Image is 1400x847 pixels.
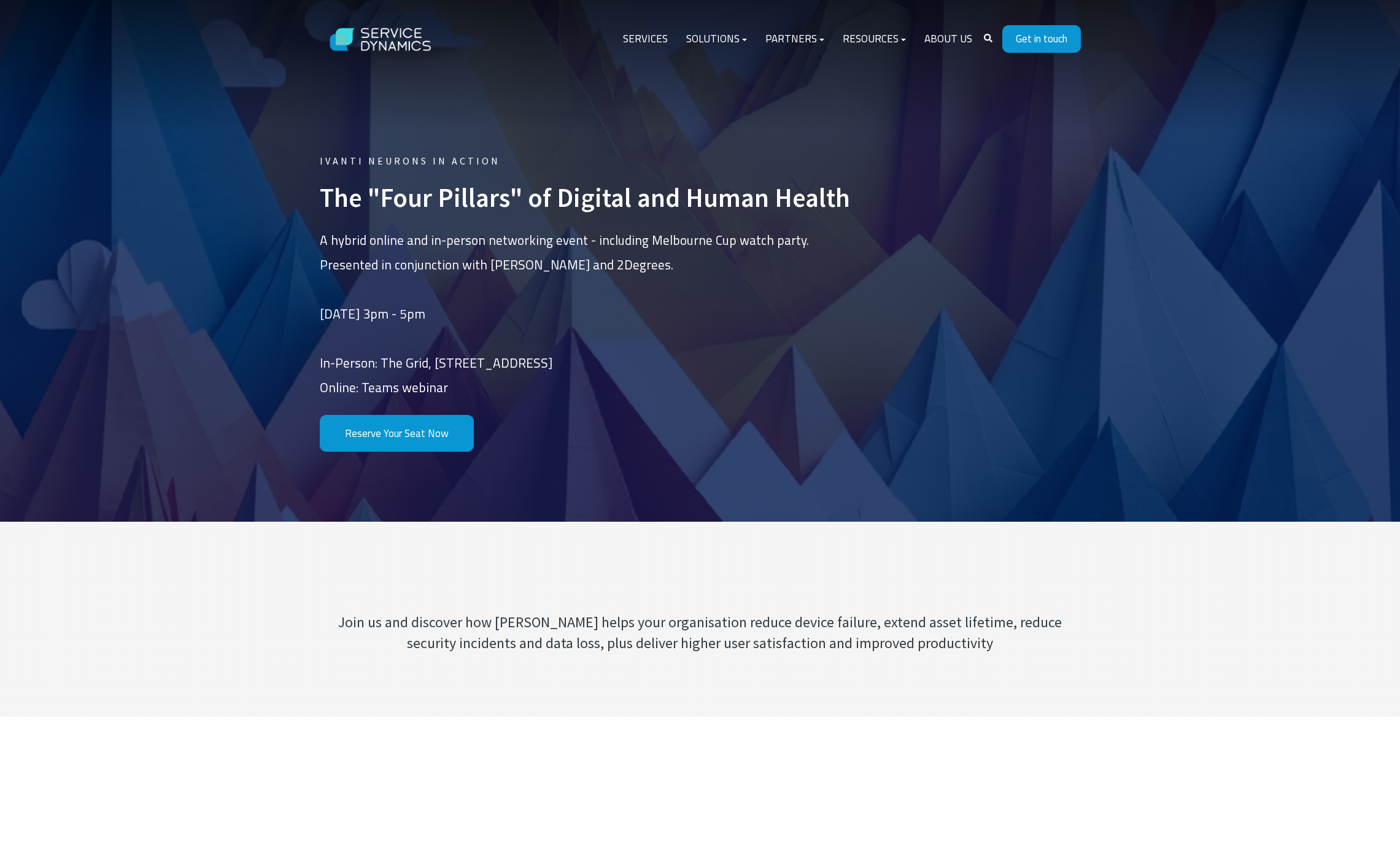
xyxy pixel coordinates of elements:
[320,16,443,63] img: Service Dynamics Logo - White
[320,182,850,214] h2: The "Four Pillars" of Digital and Human Health
[320,154,850,168] h6: IVANTI NEURONS IN ACTION
[614,25,677,54] a: Services
[332,612,1069,653] h4: Join us and discover how [PERSON_NAME] helps your organisation reduce device failure, extend asse...
[756,25,833,54] a: Partners
[320,415,474,452] a: Reserve Your Seat Now
[320,228,850,400] p: A hybrid online and in-person networking event - including Melbourne Cup watch party. Presented i...
[833,25,915,54] a: Resources
[614,25,981,54] div: Navigation Menu
[677,25,756,54] a: Solutions
[915,25,981,54] a: About Us
[1002,25,1081,53] a: Get in touch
